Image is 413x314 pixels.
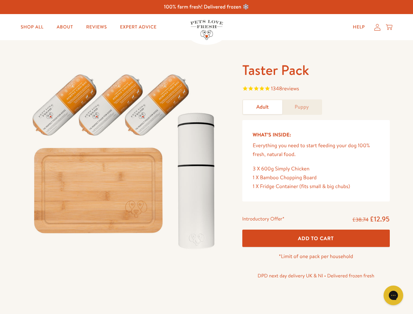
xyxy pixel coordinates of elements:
[253,182,379,191] div: 1 X Fridge Container (fits small & big chubs)
[243,100,282,114] a: Adult
[282,85,299,92] span: reviews
[253,141,379,159] p: Everything you need to start feeding your dog 100% fresh, natural food.
[15,21,49,34] a: Shop All
[348,21,370,34] a: Help
[81,21,112,34] a: Reviews
[253,174,317,181] span: 1 X Bamboo Chopping Board
[242,271,390,280] p: DPD next day delivery UK & NI • Delivered frozen fresh
[115,21,162,34] a: Expert Advice
[242,230,390,247] button: Add To Cart
[271,85,299,92] span: 1348 reviews
[253,165,379,173] div: 3 X 600g Simply Chicken
[370,214,390,224] span: £12.95
[253,131,379,139] h5: What’s Inside:
[190,20,223,40] img: Pets Love Fresh
[242,84,390,94] span: Rated 4.8 out of 5 stars 1348 reviews
[380,283,406,307] iframe: Gorgias live chat messenger
[298,235,334,242] span: Add To Cart
[353,216,369,223] s: £38.74
[242,61,390,79] h1: Taster Pack
[51,21,78,34] a: About
[242,215,284,224] div: Introductory Offer*
[242,252,390,261] p: *Limit of one pack per household
[24,61,227,256] img: Taster Pack - Adult
[282,100,321,114] a: Puppy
